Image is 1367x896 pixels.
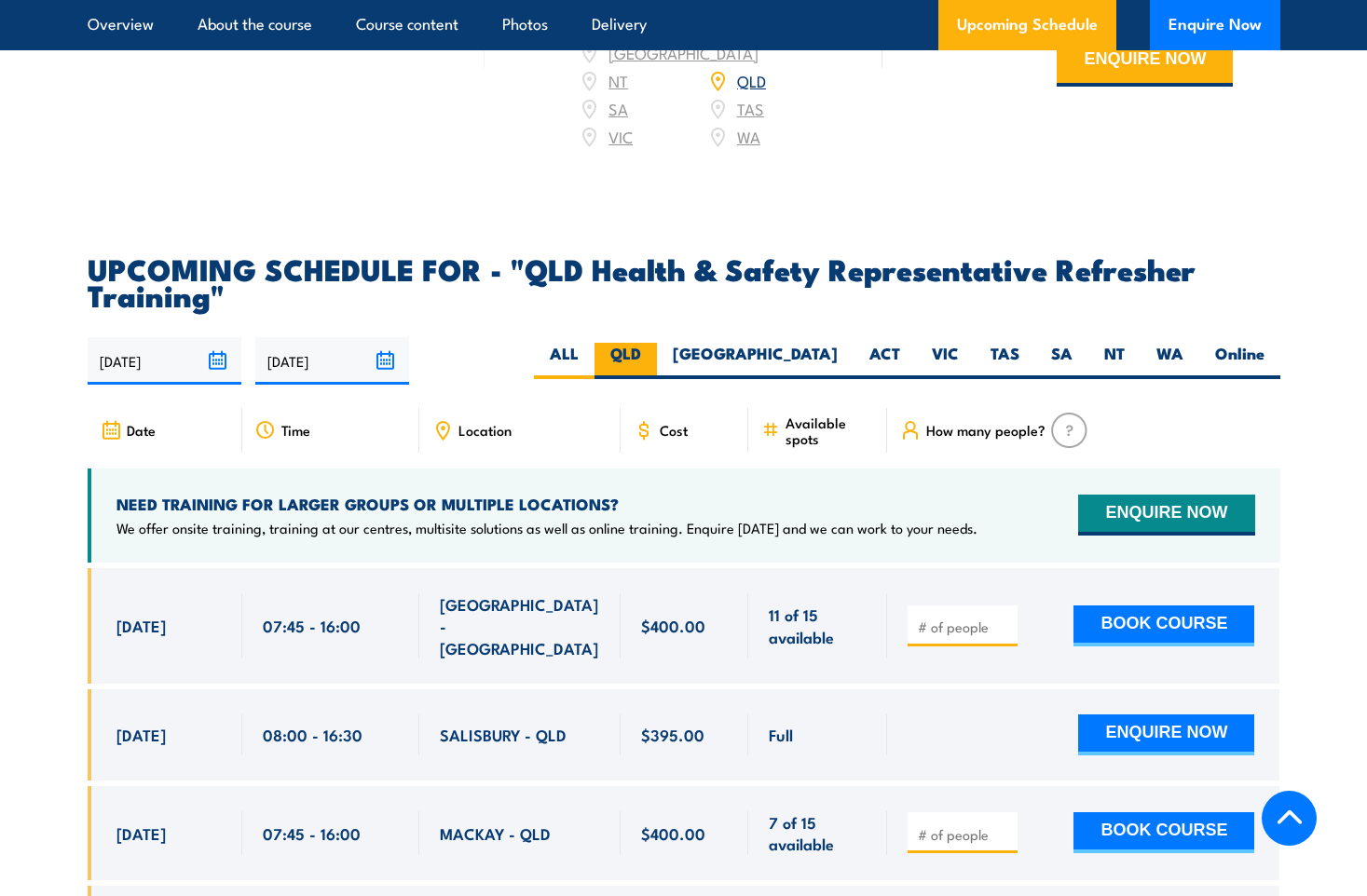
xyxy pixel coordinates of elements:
span: $400.00 [641,615,705,636]
span: $400.00 [641,822,705,844]
button: ENQUIRE NOW [1078,495,1254,536]
span: [DATE] [116,822,166,844]
label: [GEOGRAPHIC_DATA] [657,343,854,379]
a: QLD [737,69,766,91]
h4: NEED TRAINING FOR LARGER GROUPS OR MULTIPLE LOCATIONS? [116,494,977,514]
label: QLD [595,343,657,379]
span: How many people? [926,422,1046,438]
span: $395.00 [641,724,704,745]
input: To date [255,337,409,385]
span: Available spots [786,414,874,446]
span: Date [127,422,156,438]
span: [DATE] [116,615,166,636]
button: ENQUIRE NOW [1078,714,1254,755]
span: [GEOGRAPHIC_DATA] - [GEOGRAPHIC_DATA] [440,593,600,658]
span: 11 of 15 available [769,604,867,647]
span: 08:00 - 16:30 [263,724,362,745]
label: VIC [916,343,975,379]
span: Full [769,724,793,745]
h2: UPCOMING SCHEDULE FOR - "QLD Health & Safety Representative Refresher Training" [88,255,1280,307]
span: Time [281,422,310,438]
span: [DATE] [116,724,166,745]
label: ALL [534,343,595,379]
span: MACKAY - QLD [440,822,551,844]
span: Location [458,422,512,438]
label: WA [1141,343,1199,379]
span: 7 of 15 available [769,811,867,855]
input: # of people [918,825,1011,844]
label: SA [1035,343,1088,379]
label: TAS [975,343,1035,379]
button: ENQUIRE NOW [1057,36,1233,87]
button: BOOK COURSE [1073,605,1254,646]
p: We offer onsite training, training at our centres, multisite solutions as well as online training... [116,519,977,537]
span: SALISBURY - QLD [440,724,567,745]
label: ACT [854,343,916,379]
label: NT [1088,343,1141,379]
span: 07:45 - 16:00 [263,822,361,844]
label: Online [1199,343,1280,379]
input: From date [88,337,241,385]
input: # of people [918,618,1011,636]
span: 07:45 - 16:00 [263,615,361,636]
button: BOOK COURSE [1073,812,1254,853]
span: Cost [660,422,688,438]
